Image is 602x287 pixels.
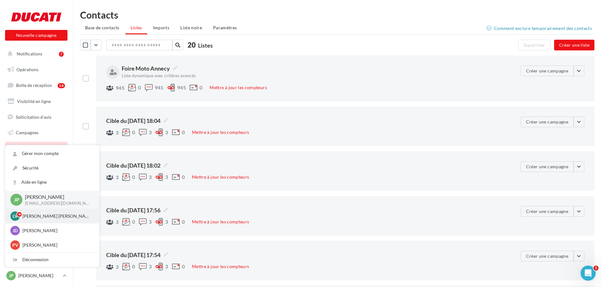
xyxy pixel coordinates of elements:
[132,175,135,180] span: 0
[116,220,119,225] span: 3
[9,273,14,279] span: JP
[116,130,119,135] span: 3
[132,219,135,224] span: 0
[59,52,64,57] div: 7
[18,273,60,279] p: [PERSON_NAME]
[189,218,252,226] button: Mettre à jour les compteurs
[207,84,269,91] button: Mettre à jour les compteurs
[200,85,202,90] span: 0
[4,173,69,186] a: Calendrier
[155,85,164,90] span: 941
[593,266,599,271] span: 1
[4,111,69,124] a: Sollicitation d'avis
[132,264,135,269] span: 0
[16,114,51,119] span: Sollicitation d'avis
[521,66,574,76] button: Créer une campagne
[5,270,67,282] a: JP [PERSON_NAME]
[85,25,119,30] span: Base de contacts
[106,206,168,214] span: Cible du [DATE] 17:56
[116,264,119,269] span: 3
[4,142,69,155] a: Contacts
[554,40,594,50] button: Créer une liste
[5,161,99,175] a: Sécurité
[116,85,124,90] span: 945
[4,47,66,60] button: Notifications 7
[122,73,378,78] div: Liste dynamique avec critères avancés
[149,219,152,224] span: 3
[149,264,152,269] span: 3
[521,161,574,172] button: Créer une campagne
[106,251,168,259] span: Cible du [DATE] 17:54
[518,40,551,50] button: Supprimer
[22,213,92,219] p: [PERSON_NAME] [PERSON_NAME]
[521,251,574,261] button: Créer une campagne
[165,175,168,180] span: 3
[12,242,18,248] span: PV
[132,130,135,135] span: 0
[182,175,185,180] span: 0
[165,130,168,135] span: 3
[165,219,168,224] span: 3
[521,117,574,127] button: Créer une campagne
[4,158,69,171] a: Médiathèque
[17,51,42,56] span: Notifications
[182,130,185,135] span: 0
[189,263,252,270] button: Mettre à jour les compteurs
[16,130,38,135] span: Campagnes
[182,264,185,269] span: 0
[116,175,119,180] span: 3
[486,25,594,32] a: Comment exclure temporairement des contacts
[213,25,237,30] span: Paramètres
[25,193,89,201] p: [PERSON_NAME]
[153,25,169,30] span: Imports
[188,40,196,50] span: 20
[189,129,252,136] button: Mettre à jour les compteurs
[16,83,52,88] span: Boîte de réception
[165,264,168,269] span: 3
[198,42,213,49] span: Listes
[5,253,99,267] div: Déconnexion
[4,63,69,76] a: Opérations
[4,78,69,92] a: Boîte de réception18
[5,30,67,41] button: Nouvelle campagne
[4,126,69,139] a: Campagnes
[22,242,92,248] p: [PERSON_NAME]
[58,83,65,88] div: 18
[122,64,177,72] span: Foire Moto Annecy
[14,196,19,204] span: JP
[106,117,168,125] span: Cible du [DATE] 18:04
[581,266,596,281] iframe: Intercom live chat
[13,227,18,234] span: JD
[4,95,69,108] a: Visibilité en ligne
[521,206,574,217] button: Créer une campagne
[180,25,202,30] span: Liste noire
[5,146,99,161] a: Gérer mon compte
[182,219,185,224] span: 0
[149,130,152,135] span: 3
[138,85,141,90] span: 0
[189,173,252,181] button: Mettre à jour les compteurs
[106,161,168,169] span: Cible du [DATE] 18:02
[17,99,51,104] span: Visibilité en ligne
[25,201,89,206] p: [EMAIL_ADDRESS][DOMAIN_NAME]
[149,175,152,180] span: 3
[177,85,186,90] span: 945
[22,227,92,234] p: [PERSON_NAME]
[16,67,38,72] span: Opérations
[13,213,18,219] span: Lv
[80,10,594,20] h1: Contacts
[5,175,99,189] a: Aide en ligne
